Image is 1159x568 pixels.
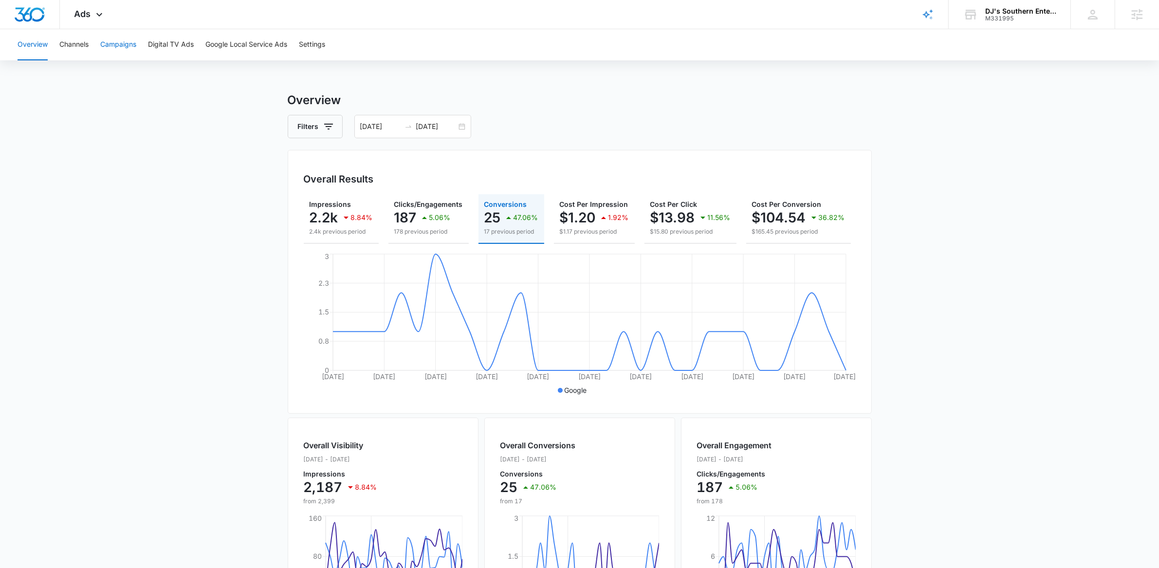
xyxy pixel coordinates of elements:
h2: Overall Engagement [697,440,772,451]
span: Clicks/Engagements [394,200,463,208]
button: Google Local Service Ads [205,29,287,60]
img: website_grey.svg [16,25,23,33]
p: 187 [394,210,417,225]
span: Cost Per Impression [560,200,628,208]
tspan: [DATE] [732,372,754,381]
h3: Overview [288,92,872,109]
p: Conversions [500,471,576,477]
span: swap-right [405,123,412,130]
div: Domain Overview [37,57,87,64]
p: 17 previous period [484,227,538,236]
p: from 17 [500,497,576,506]
p: 8.84% [355,484,377,491]
span: Cost Per Click [650,200,698,208]
p: 178 previous period [394,227,463,236]
tspan: 6 [711,552,715,560]
p: from 2,399 [304,497,377,506]
p: 2.2k [310,210,338,225]
button: Settings [299,29,325,60]
tspan: [DATE] [527,372,549,381]
p: 2,187 [304,479,343,495]
p: $1.17 previous period [560,227,629,236]
div: v 4.0.25 [27,16,48,23]
tspan: [DATE] [681,372,703,381]
tspan: 160 [309,514,322,522]
p: $15.80 previous period [650,227,731,236]
h2: Overall Visibility [304,440,377,451]
span: Conversions [484,200,527,208]
input: End date [416,121,457,132]
span: Impressions [310,200,351,208]
p: Impressions [304,471,377,477]
img: logo_orange.svg [16,16,23,23]
tspan: [DATE] [629,372,652,381]
p: 1.92% [608,214,629,221]
p: [DATE] - [DATE] [304,455,377,464]
tspan: 2.3 [318,279,329,287]
tspan: 0 [325,366,329,374]
p: 36.82% [819,214,845,221]
p: 5.06% [429,214,451,221]
p: 25 [484,210,501,225]
p: 25 [500,479,518,495]
div: Keywords by Traffic [108,57,164,64]
div: account name [985,7,1056,15]
tspan: [DATE] [578,372,601,381]
button: Campaigns [100,29,136,60]
tspan: 0.8 [318,337,329,345]
tspan: 80 [313,552,322,560]
tspan: [DATE] [322,372,344,381]
p: 47.06% [514,214,538,221]
div: Domain: [DOMAIN_NAME] [25,25,107,33]
tspan: 1.5 [508,552,518,560]
p: $13.98 [650,210,695,225]
tspan: 12 [706,514,715,522]
p: [DATE] - [DATE] [697,455,772,464]
p: from 178 [697,497,772,506]
tspan: [DATE] [476,372,498,381]
div: account id [985,15,1056,22]
img: tab_keywords_by_traffic_grey.svg [97,56,105,64]
p: [DATE] - [DATE] [500,455,576,464]
p: $1.20 [560,210,596,225]
tspan: [DATE] [424,372,446,381]
button: Filters [288,115,343,138]
p: 2.4k previous period [310,227,373,236]
p: $165.45 previous period [752,227,845,236]
h3: Overall Results [304,172,374,186]
tspan: [DATE] [373,372,395,381]
p: Google [565,385,587,395]
p: 5.06% [736,484,758,491]
h2: Overall Conversions [500,440,576,451]
p: 11.56% [708,214,731,221]
button: Digital TV Ads [148,29,194,60]
button: Overview [18,29,48,60]
span: Cost Per Conversion [752,200,822,208]
input: Start date [360,121,401,132]
tspan: 1.5 [318,308,329,316]
span: Ads [74,9,91,19]
tspan: 3 [325,252,329,260]
tspan: [DATE] [783,372,806,381]
p: $104.54 [752,210,806,225]
span: to [405,123,412,130]
p: 47.06% [531,484,557,491]
p: 187 [697,479,723,495]
button: Channels [59,29,89,60]
tspan: [DATE] [833,372,856,381]
tspan: 3 [514,514,518,522]
img: tab_domain_overview_orange.svg [26,56,34,64]
p: 8.84% [351,214,373,221]
p: Clicks/Engagements [697,471,772,477]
